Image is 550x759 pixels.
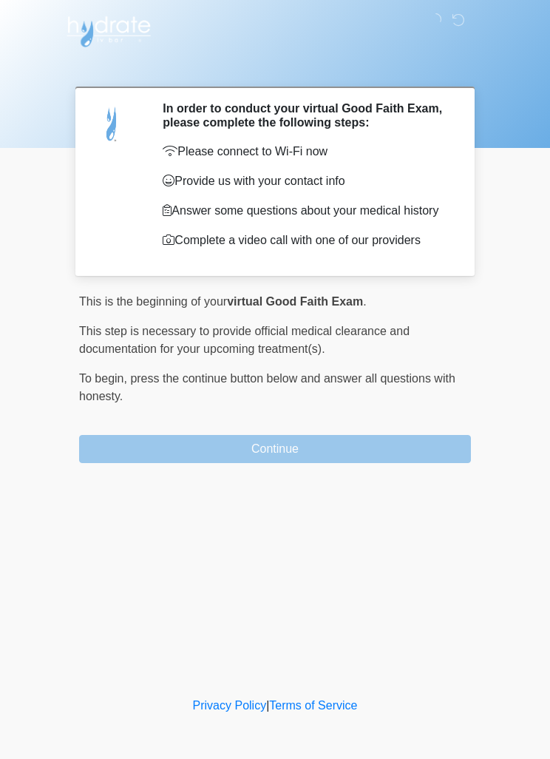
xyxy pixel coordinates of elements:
a: Terms of Service [269,699,357,712]
h1: ‎ ‎ [68,53,482,81]
img: Agent Avatar [90,101,135,146]
a: Privacy Policy [193,699,267,712]
span: To begin, [79,372,130,385]
p: Provide us with your contact info [163,172,449,190]
span: This step is necessary to provide official medical clearance and documentation for your upcoming ... [79,325,410,355]
a: | [266,699,269,712]
h2: In order to conduct your virtual Good Faith Exam, please complete the following steps: [163,101,449,129]
button: Continue [79,435,471,463]
span: This is the beginning of your [79,295,227,308]
span: . [363,295,366,308]
span: press the continue button below and answer all questions with honesty. [79,372,455,402]
p: Please connect to Wi-Fi now [163,143,449,161]
p: Answer some questions about your medical history [163,202,449,220]
img: Hydrate IV Bar - Chandler Logo [64,11,153,48]
strong: virtual Good Faith Exam [227,295,363,308]
p: Complete a video call with one of our providers [163,232,449,249]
